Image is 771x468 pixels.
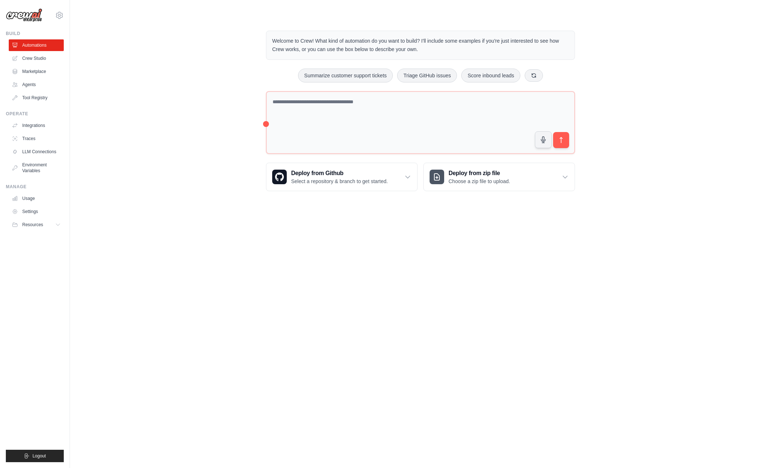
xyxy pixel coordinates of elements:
[9,66,64,77] a: Marketplace
[461,69,520,82] button: Score inbound leads
[9,159,64,177] a: Environment Variables
[449,169,510,178] h3: Deploy from zip file
[397,69,457,82] button: Triage GitHub issues
[9,219,64,231] button: Resources
[9,206,64,217] a: Settings
[9,120,64,131] a: Integrations
[6,8,42,22] img: Logo
[291,178,388,185] p: Select a repository & branch to get started.
[291,169,388,178] h3: Deploy from Github
[9,53,64,64] a: Crew Studio
[32,453,46,459] span: Logout
[22,222,43,228] span: Resources
[272,37,569,54] p: Welcome to Crew! What kind of automation do you want to build? I'll include some examples if you'...
[6,184,64,190] div: Manage
[9,146,64,158] a: LLM Connections
[449,178,510,185] p: Choose a zip file to upload.
[9,39,64,51] a: Automations
[6,450,64,462] button: Logout
[6,111,64,117] div: Operate
[298,69,393,82] button: Summarize customer support tickets
[9,193,64,204] a: Usage
[6,31,64,36] div: Build
[9,133,64,144] a: Traces
[9,92,64,104] a: Tool Registry
[9,79,64,90] a: Agents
